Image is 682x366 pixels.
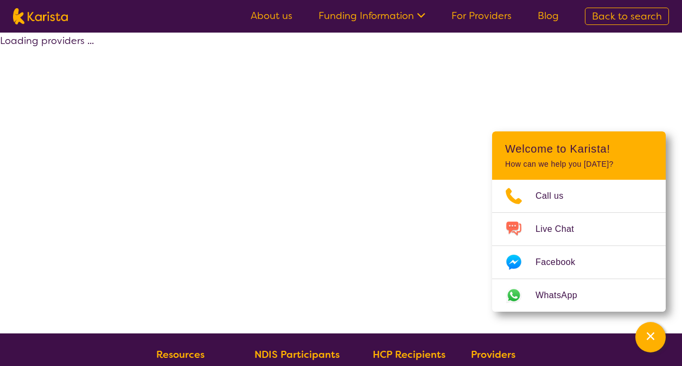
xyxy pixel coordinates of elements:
b: Resources [156,348,205,361]
a: About us [251,9,292,22]
span: Back to search [592,10,662,23]
a: Web link opens in a new tab. [492,279,666,312]
p: How can we help you [DATE]? [505,160,653,169]
button: Channel Menu [635,322,666,352]
b: NDIS Participants [254,348,340,361]
a: Funding Information [318,9,425,22]
a: For Providers [451,9,512,22]
span: Live Chat [536,221,587,237]
a: Blog [538,9,559,22]
a: Back to search [585,8,669,25]
div: Channel Menu [492,131,666,312]
span: Facebook [536,254,588,270]
h2: Welcome to Karista! [505,142,653,155]
b: HCP Recipients [373,348,445,361]
ul: Choose channel [492,180,666,312]
img: Karista logo [13,8,68,24]
span: Call us [536,188,577,204]
span: WhatsApp [536,287,590,304]
b: Providers [471,348,515,361]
